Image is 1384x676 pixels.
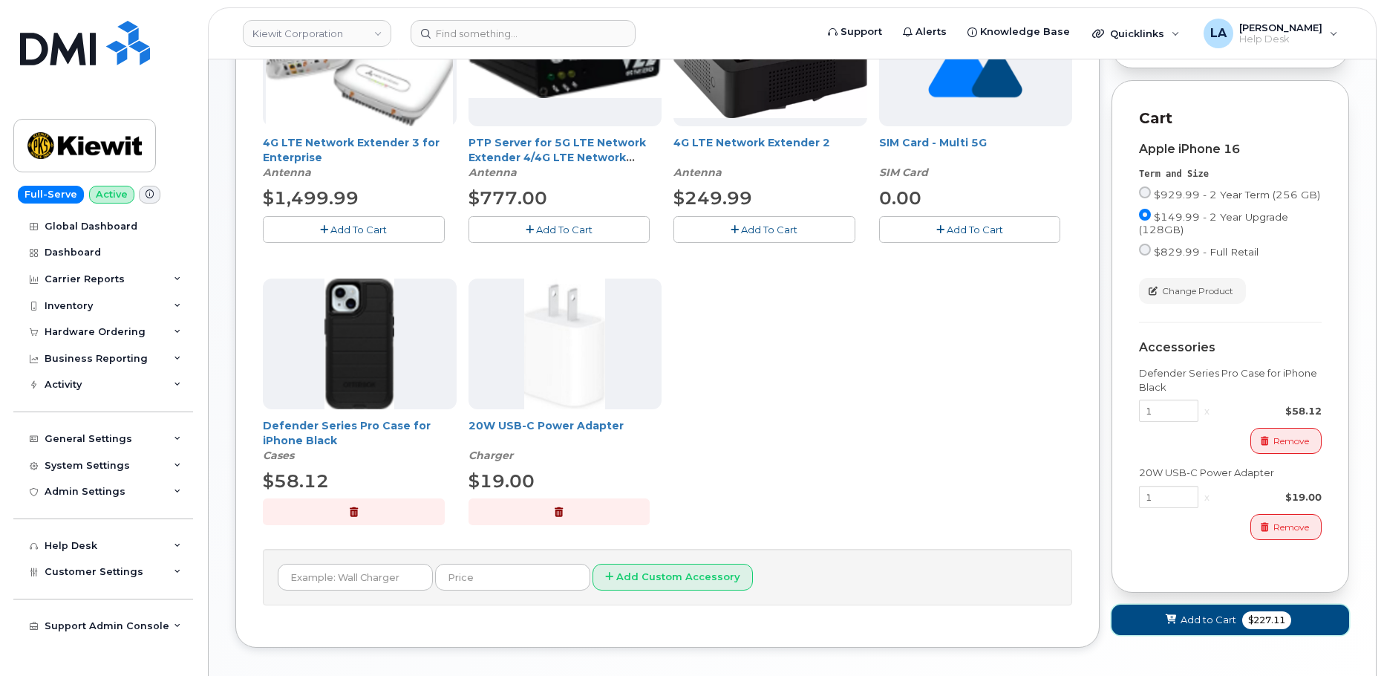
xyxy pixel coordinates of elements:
div: Quicklinks [1082,19,1190,48]
iframe: Messenger Launcher [1319,611,1373,665]
span: $19.00 [469,470,535,492]
span: Add To Cart [947,224,1003,235]
div: 4G LTE Network Extender 3 for Enterprise [263,135,457,180]
span: Change Product [1162,285,1233,298]
span: 0.00 [879,187,921,209]
div: 20W USB-C Power Adapter [469,418,662,463]
img: apple20w.jpg [524,279,605,409]
a: 20W USB-C Power Adapter [469,419,624,432]
div: $58.12 [1215,404,1322,418]
a: Alerts [892,17,957,47]
a: Support [817,17,892,47]
button: Add Custom Accessory [593,564,753,591]
input: $149.99 - 2 Year Upgrade (128GB) [1139,209,1151,221]
img: defenderiphone14.png [324,279,394,409]
input: $929.99 - 2 Year Term (256 GB) [1139,186,1151,198]
em: Antenna [469,166,517,179]
span: LA [1210,25,1227,42]
span: $1,499.99 [263,187,359,209]
div: x [1198,404,1215,418]
span: Add To Cart [536,224,593,235]
a: 4G LTE Network Extender 3 for Enterprise [263,136,440,164]
input: Find something... [411,20,636,47]
span: $249.99 [673,187,752,209]
span: Add to Cart [1181,613,1236,627]
span: $829.99 - Full Retail [1154,246,1259,258]
span: Add To Cart [330,224,387,235]
span: $149.99 - 2 Year Upgrade (128GB) [1139,211,1288,235]
div: Accessories [1139,341,1322,354]
span: Quicklinks [1110,27,1164,39]
div: 20W USB-C Power Adapter [1139,466,1322,480]
span: Remove [1273,521,1309,534]
span: Add To Cart [741,224,797,235]
input: $829.99 - Full Retail [1139,244,1151,256]
img: 4glte_extender.png [673,4,867,118]
em: Cases [263,449,294,462]
a: Kiewit Corporation [243,20,391,47]
a: Knowledge Base [957,17,1080,47]
a: SIM Card - Multi 5G [879,136,987,149]
span: $227.11 [1242,611,1291,629]
div: SIM Card - Multi 5G [879,135,1073,180]
span: $58.12 [263,470,329,492]
button: Remove [1250,514,1322,540]
button: Add To Cart [879,216,1061,242]
p: Cart [1139,108,1322,129]
span: $929.99 - 2 Year Term (256 GB) [1154,189,1320,201]
a: PTP Server for 5G LTE Network Extender 4/4G LTE Network Extender 3 [469,136,646,179]
span: $777.00 [469,187,547,209]
button: Add To Cart [469,216,650,242]
button: Add To Cart [263,216,445,242]
div: PTP Server for 5G LTE Network Extender 4/4G LTE Network Extender 3 [469,135,662,180]
div: x [1198,490,1215,504]
span: Knowledge Base [980,25,1070,39]
div: 4G LTE Network Extender 2 [673,135,867,180]
span: Support [840,25,882,39]
div: Defender Series Pro Case for iPhone Black [263,418,457,463]
em: Antenna [263,166,311,179]
div: Term and Size [1139,168,1322,181]
div: Apple iPhone 16 [1139,143,1322,156]
em: Antenna [673,166,722,179]
em: Charger [469,449,513,462]
em: SIM Card [879,166,928,179]
img: Casa_Sysem.png [469,25,662,98]
button: Remove [1250,428,1322,454]
div: $19.00 [1215,490,1322,504]
div: Defender Series Pro Case for iPhone Black [1139,366,1322,394]
input: Example: Wall Charger [278,564,433,591]
button: Change Product [1139,278,1246,304]
button: Add to Cart $227.11 [1112,605,1349,635]
span: Help Desk [1239,33,1322,45]
a: 4G LTE Network Extender 2 [673,136,830,149]
div: Lanette Aparicio [1193,19,1348,48]
a: Defender Series Pro Case for iPhone Black [263,419,431,447]
span: Remove [1273,435,1309,448]
input: Price [435,564,590,591]
span: Alerts [915,25,947,39]
span: [PERSON_NAME] [1239,22,1322,33]
button: Add To Cart [673,216,855,242]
